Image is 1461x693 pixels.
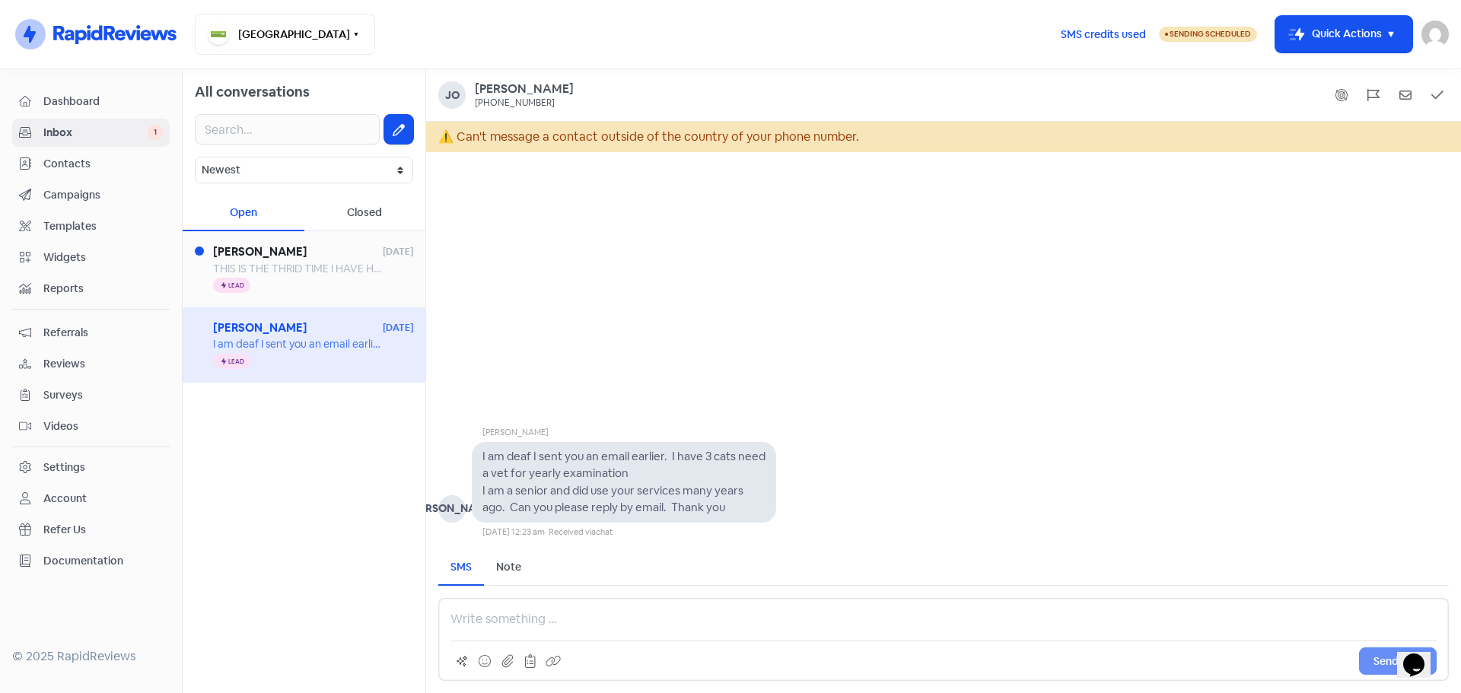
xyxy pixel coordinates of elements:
a: Videos [12,412,170,440]
a: Campaigns [12,181,170,209]
span: SMS credits used [1061,27,1146,43]
span: Widgets [43,250,163,265]
button: Mark as closed [1426,84,1449,106]
button: [GEOGRAPHIC_DATA] [195,14,375,55]
span: Surveys [43,387,163,403]
a: Inbox 1 [12,119,170,147]
input: Search... [195,114,380,145]
div: Account [43,491,87,507]
div: [PERSON_NAME] [482,426,776,442]
span: Refer Us [43,522,163,538]
span: Reports [43,281,163,297]
a: Surveys [12,381,170,409]
a: Refer Us [12,516,170,544]
div: Settings [43,459,85,475]
a: Documentation [12,547,170,575]
div: © 2025 RapidReviews [12,647,170,666]
div: · Received via [545,526,613,539]
span: Documentation [43,553,163,569]
a: SMS credits used [1048,25,1159,41]
div: Jo [438,81,466,109]
pre: I am deaf I sent you an email earlier. I have 3 cats need a vet for yearly examination I am a sen... [482,449,768,515]
button: Quick Actions [1275,16,1412,52]
span: All conversations [195,83,310,100]
span: I am deaf I sent you an email earlier. I have 3 cats need a vet for yearly examination I am a sen... [213,337,1079,351]
a: Referrals [12,319,170,347]
span: Contacts [43,156,163,172]
a: Reports [12,275,170,303]
div: [DATE] 12:23 am [482,526,545,539]
div: Closed [304,196,426,231]
span: [PERSON_NAME] [213,319,383,337]
span: 1 [148,125,163,140]
span: Referrals [43,325,163,341]
a: [PERSON_NAME] [475,81,574,97]
span: THIS IS THE THRID TIME I HAVE HAD TO ASK THIS PRACTICE TO REMOVE MY EMAILS FROM THE NEWSLETTERS A... [213,262,1351,275]
a: Settings [12,453,170,482]
span: Videos [43,418,163,434]
span: Inbox [43,125,148,141]
button: Show system messages [1330,84,1353,106]
span: [DATE] [383,245,413,259]
a: Widgets [12,243,170,272]
div: ⚠ Can't message a contact outside of the country of your phone number. [426,122,1461,152]
iframe: chat widget [1397,632,1446,678]
span: Campaigns [43,187,163,203]
a: Dashboard [12,87,170,116]
span: Sending Scheduled [1170,29,1251,39]
a: Sending Scheduled [1159,25,1257,43]
span: Reviews [43,356,163,372]
div: Note [496,559,521,575]
img: User [1421,21,1449,48]
a: Reviews [12,350,170,378]
button: Flag conversation [1362,84,1385,106]
span: Templates [43,218,163,234]
div: Open [183,196,304,231]
div: [PHONE_NUMBER] [475,97,555,110]
span: Dashboard [43,94,163,110]
div: SMS [450,559,472,575]
span: Lead [228,282,244,288]
span: chat [596,526,613,537]
span: [DATE] [383,321,413,335]
a: Contacts [12,150,170,178]
span: [PERSON_NAME] [213,243,383,261]
div: [PERSON_NAME] [438,495,466,523]
a: Templates [12,212,170,240]
span: Lead [228,358,244,364]
button: Mark as unread [1394,84,1417,106]
a: Account [12,485,170,513]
